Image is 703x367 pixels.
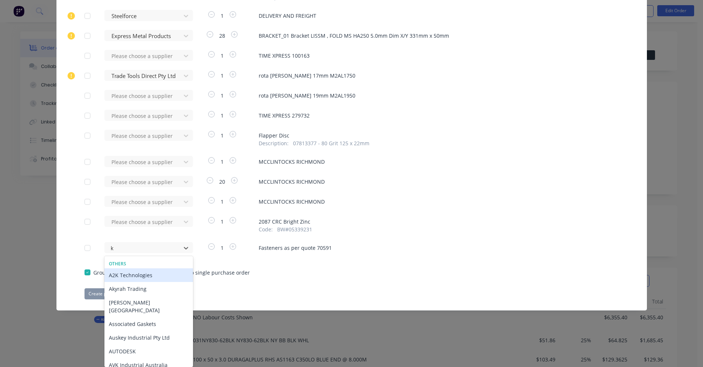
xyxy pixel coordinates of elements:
span: 07813377 - 80 Grit 125 x 22mm [293,139,369,147]
div: Akyrah Trading [104,282,193,296]
span: 1 [216,132,228,139]
span: BRACKET_01 Bracket LISSM , FOLD MS HA250 5.0mm Dim X/Y 331mm x 50mm [259,32,619,40]
span: Flapper Disc [259,132,619,139]
button: Create purchase(s) [85,288,132,299]
div: Associated Gaskets [104,317,193,331]
div: [PERSON_NAME][GEOGRAPHIC_DATA] [104,296,193,317]
span: 1 [216,92,228,99]
span: 1 [216,52,228,60]
span: Description : [259,139,289,147]
span: 28 [215,32,230,40]
span: 1 [216,198,228,205]
span: 1 [216,158,228,166]
span: TIME XPRESS 279732 [259,112,619,119]
span: DELIVERY AND FREIGHT [259,12,619,20]
span: Code : [259,225,273,233]
div: Others [104,261,193,267]
span: MCCLINTOCKS RICHMOND [259,158,619,166]
span: Fasteners as per quote 70591 [259,244,619,252]
div: AUTODESK [104,344,193,358]
span: MCCLINTOCKS RICHMOND [259,178,619,186]
span: 20 [215,178,230,186]
span: 1 [216,218,228,225]
div: Auskey Industrial Pty Ltd [104,331,193,344]
span: MCCLINTOCKS RICHMOND [259,198,619,205]
span: BW#05339231 [277,225,312,233]
span: 1 [216,12,228,20]
span: rota [PERSON_NAME] 19mm M2AL1950 [259,92,619,99]
span: TIME XPRESS 100163 [259,52,619,60]
span: rota [PERSON_NAME] 17mm M2AL1750 [259,72,619,79]
span: 1 [216,244,228,252]
div: A2K Technologies [104,268,193,282]
span: 1 [216,72,228,79]
span: 2087 CRC Bright Zinc [259,218,619,225]
span: 1 [216,112,228,119]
